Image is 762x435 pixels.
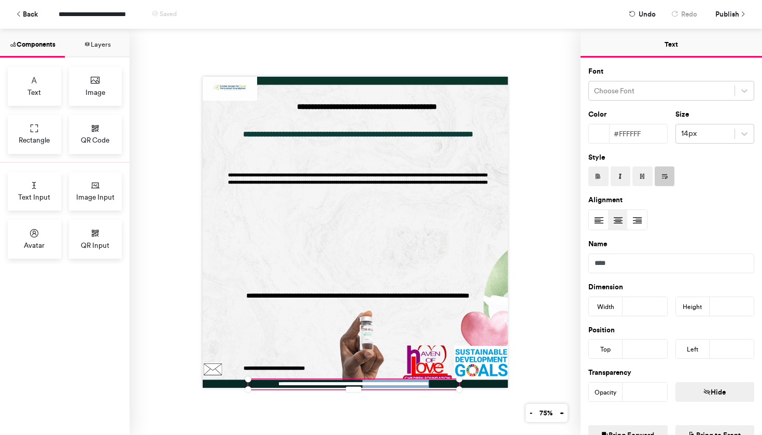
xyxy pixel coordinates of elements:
[588,66,603,77] label: Font
[610,124,667,143] div: #ffffff
[676,297,710,317] div: Height
[708,5,752,23] button: Publish
[588,195,623,205] label: Alignment
[65,29,130,58] button: Layers
[588,239,607,249] label: Name
[676,340,710,359] div: Left
[18,192,50,202] span: Text Input
[675,382,755,402] button: Hide
[589,383,623,402] div: Opacity
[526,404,536,422] button: -
[160,10,177,18] span: Saved
[81,240,109,250] span: QR Input
[10,5,43,23] button: Back
[19,135,50,145] span: Rectangle
[27,87,41,97] span: Text
[81,135,109,145] span: QR Code
[588,368,631,378] label: Transparency
[86,87,105,97] span: Image
[76,192,115,202] span: Image Input
[715,5,739,23] span: Publish
[588,109,606,120] label: Color
[639,5,656,23] span: Undo
[710,383,750,423] iframe: Drift Widget Chat Controller
[589,297,623,317] div: Width
[589,340,623,359] div: Top
[675,109,689,120] label: Size
[588,325,615,335] label: Position
[588,282,623,292] label: Dimension
[581,29,762,58] button: Text
[588,209,647,230] div: Text Alignment Picker
[556,404,568,422] button: +
[24,240,45,250] span: Avatar
[624,5,661,23] button: Undo
[588,152,605,163] label: Style
[535,404,556,422] button: 75%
